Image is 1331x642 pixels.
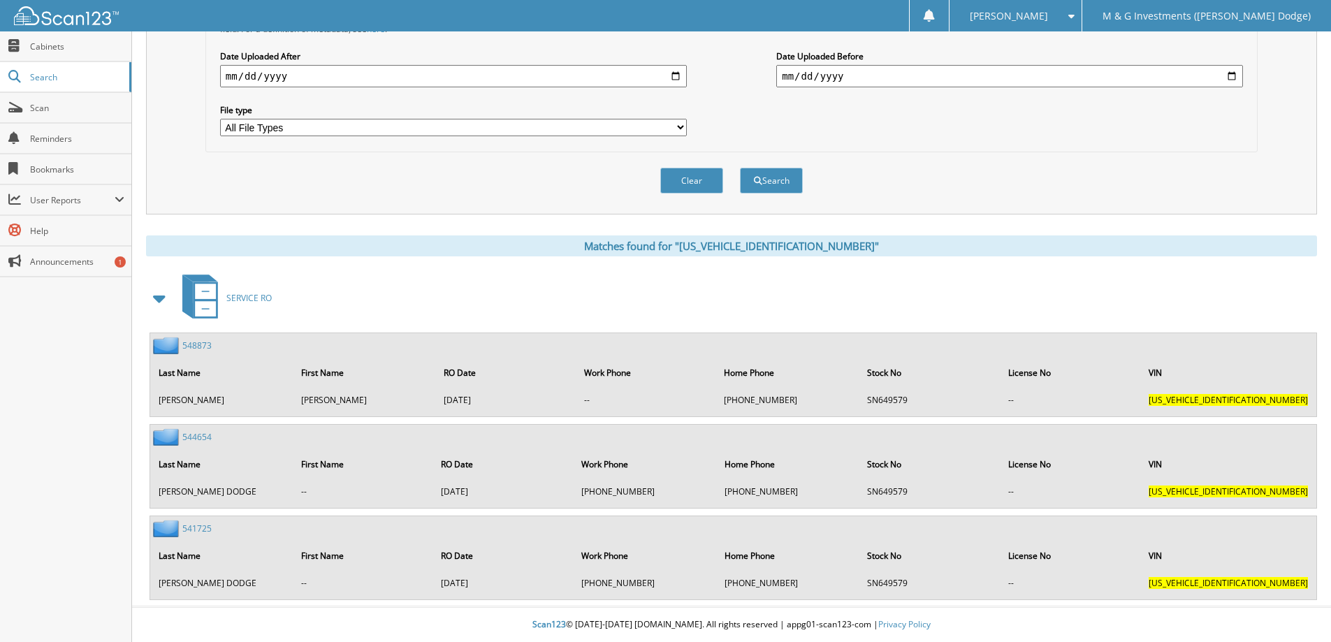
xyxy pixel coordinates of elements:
[174,270,272,326] a: SERVICE RO
[1149,394,1308,406] span: [US_VEHICLE_IDENTIFICATION_NUMBER]
[220,104,687,116] label: File type
[153,337,182,354] img: folder2.png
[740,168,803,194] button: Search
[220,65,687,87] input: start
[574,480,715,503] td: [PHONE_NUMBER]
[220,50,687,62] label: Date Uploaded After
[30,256,124,268] span: Announcements
[577,388,716,411] td: --
[437,388,576,411] td: [DATE]
[152,358,293,387] th: Last Name
[860,480,1000,503] td: SN649579
[294,388,435,411] td: [PERSON_NAME]
[1103,12,1311,20] span: M & G Investments ([PERSON_NAME] Dodge)
[434,541,573,570] th: RO Date
[437,358,576,387] th: RO Date
[294,571,433,594] td: --
[878,618,931,630] a: Privacy Policy
[1001,358,1140,387] th: License No
[434,571,573,594] td: [DATE]
[718,541,859,570] th: Home Phone
[860,571,1000,594] td: SN649579
[152,541,293,570] th: Last Name
[30,71,122,83] span: Search
[970,12,1048,20] span: [PERSON_NAME]
[1001,388,1140,411] td: --
[1149,486,1308,497] span: [US_VEHICLE_IDENTIFICATION_NUMBER]
[30,225,124,237] span: Help
[153,520,182,537] img: folder2.png
[115,256,126,268] div: 1
[1001,571,1140,594] td: --
[574,571,715,594] td: [PHONE_NUMBER]
[660,168,723,194] button: Clear
[153,428,182,446] img: folder2.png
[294,541,433,570] th: First Name
[152,450,293,479] th: Last Name
[152,480,293,503] td: [PERSON_NAME] DODGE
[860,450,1000,479] th: Stock No
[574,541,715,570] th: Work Phone
[718,450,859,479] th: Home Phone
[182,431,212,443] a: 544654
[152,571,293,594] td: [PERSON_NAME] DODGE
[718,571,859,594] td: [PHONE_NUMBER]
[30,194,115,206] span: User Reports
[294,480,433,503] td: --
[860,358,1000,387] th: Stock No
[1142,450,1315,479] th: VIN
[30,102,124,114] span: Scan
[434,480,573,503] td: [DATE]
[294,450,433,479] th: First Name
[294,358,435,387] th: First Name
[776,50,1243,62] label: Date Uploaded Before
[152,388,293,411] td: [PERSON_NAME]
[1001,541,1140,570] th: License No
[577,358,716,387] th: Work Phone
[226,292,272,304] span: SERVICE RO
[776,65,1243,87] input: end
[717,388,858,411] td: [PHONE_NUMBER]
[132,608,1331,642] div: © [DATE]-[DATE] [DOMAIN_NAME]. All rights reserved | appg01-scan123-com |
[718,480,859,503] td: [PHONE_NUMBER]
[30,133,124,145] span: Reminders
[1142,541,1315,570] th: VIN
[30,163,124,175] span: Bookmarks
[1001,450,1140,479] th: License No
[434,450,573,479] th: RO Date
[1001,480,1140,503] td: --
[860,388,1000,411] td: SN649579
[14,6,119,25] img: scan123-logo-white.svg
[1142,358,1315,387] th: VIN
[30,41,124,52] span: Cabinets
[1261,575,1331,642] iframe: Chat Widget
[146,235,1317,256] div: Matches found for "[US_VEHICLE_IDENTIFICATION_NUMBER]"
[860,541,1000,570] th: Stock No
[574,450,715,479] th: Work Phone
[182,340,212,351] a: 548873
[182,523,212,534] a: 541725
[717,358,858,387] th: Home Phone
[532,618,566,630] span: Scan123
[1149,577,1308,589] span: [US_VEHICLE_IDENTIFICATION_NUMBER]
